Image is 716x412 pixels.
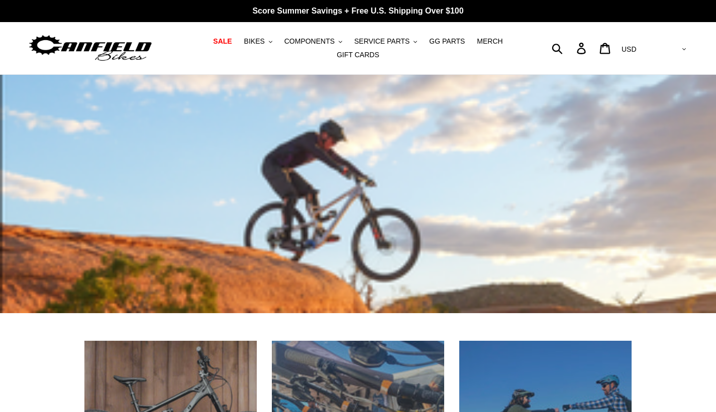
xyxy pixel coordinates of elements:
a: MERCH [472,35,507,48]
span: COMPONENTS [284,37,335,46]
img: Canfield Bikes [28,33,153,64]
button: BIKES [239,35,277,48]
span: MERCH [477,37,502,46]
span: GIFT CARDS [337,51,379,59]
a: SALE [208,35,237,48]
button: SERVICE PARTS [349,35,422,48]
a: GG PARTS [424,35,470,48]
a: GIFT CARDS [332,48,384,62]
span: BIKES [244,37,265,46]
span: SALE [213,37,232,46]
button: COMPONENTS [279,35,347,48]
span: SERVICE PARTS [354,37,410,46]
span: GG PARTS [429,37,465,46]
input: Search [557,37,583,59]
